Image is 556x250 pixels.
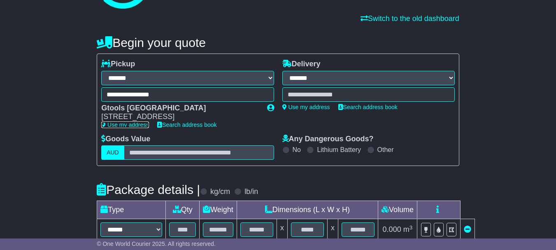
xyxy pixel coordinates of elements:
label: Pickup [101,60,135,69]
span: 0.000 [383,225,401,234]
label: lb/in [244,187,258,196]
label: Goods Value [101,135,150,144]
label: Delivery [282,60,321,69]
td: x [277,219,287,241]
h4: Begin your quote [97,36,459,49]
span: m [403,225,413,234]
a: Search address book [157,121,216,128]
a: Remove this item [464,225,471,234]
label: AUD [101,145,124,160]
a: Use my address [101,121,149,128]
label: Other [377,146,394,154]
td: Type [97,201,166,219]
td: x [327,219,338,241]
sup: 3 [409,224,413,231]
label: No [293,146,301,154]
span: © One World Courier 2025. All rights reserved. [97,241,216,247]
label: Any Dangerous Goods? [282,135,374,144]
label: Lithium Battery [317,146,361,154]
td: Qty [166,201,200,219]
div: [STREET_ADDRESS] [101,112,258,121]
label: kg/cm [210,187,230,196]
td: Dimensions (L x W x H) [237,201,378,219]
a: Search address book [338,104,398,110]
td: Volume [378,201,417,219]
a: Use my address [282,104,330,110]
div: Gtools [GEOGRAPHIC_DATA] [101,104,258,113]
h4: Package details | [97,183,200,196]
a: Switch to the old dashboard [361,14,459,23]
td: Weight [200,201,237,219]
